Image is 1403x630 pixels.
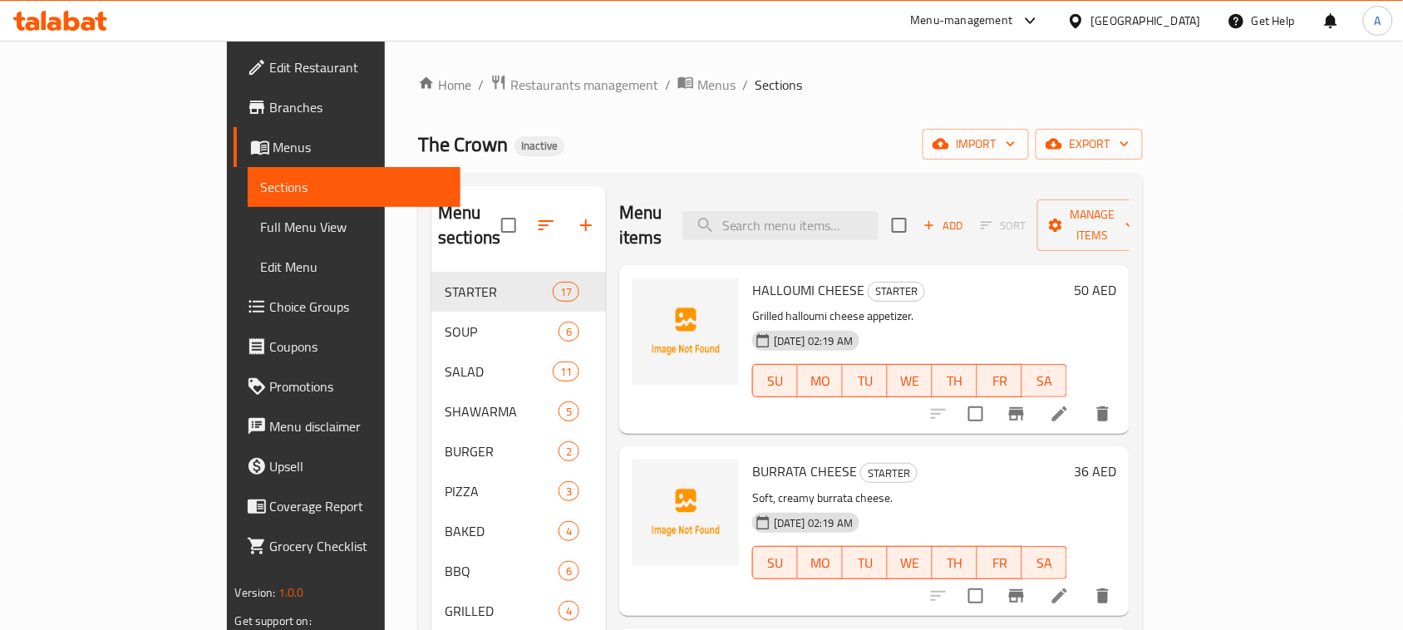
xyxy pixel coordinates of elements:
[970,213,1037,239] span: Select section first
[677,74,736,96] a: Menus
[805,369,836,393] span: MO
[742,75,748,95] li: /
[431,312,606,352] div: SOUP6
[1050,586,1070,606] a: Edit menu item
[805,551,836,575] span: MO
[933,364,977,397] button: TH
[559,444,578,460] span: 2
[234,446,461,486] a: Upsell
[1037,199,1149,251] button: Manage items
[559,484,578,500] span: 3
[917,213,970,239] button: Add
[917,213,970,239] span: Add item
[431,471,606,511] div: PIZZA3
[767,333,859,349] span: [DATE] 02:19 AM
[1022,546,1067,579] button: SA
[431,551,606,591] div: BBQ6
[478,75,484,95] li: /
[514,136,564,156] div: Inactive
[752,364,798,397] button: SU
[270,337,448,357] span: Coupons
[682,211,879,240] input: search
[1049,134,1130,155] span: export
[278,582,304,603] span: 1.0.0
[248,207,461,247] a: Full Menu View
[1074,278,1116,302] h6: 50 AED
[270,297,448,317] span: Choice Groups
[248,167,461,207] a: Sections
[234,87,461,127] a: Branches
[767,515,859,531] span: [DATE] 02:19 AM
[445,322,559,342] span: SOUP
[510,75,658,95] span: Restaurants management
[843,364,888,397] button: TU
[445,561,559,581] div: BBQ
[559,404,578,420] span: 5
[559,561,579,581] div: items
[431,511,606,551] div: BAKED4
[997,576,1036,616] button: Branch-specific-item
[261,177,448,197] span: Sections
[445,282,553,302] span: STARTER
[798,364,843,397] button: MO
[843,546,888,579] button: TU
[760,551,791,575] span: SU
[977,364,1022,397] button: FR
[445,401,559,421] span: SHAWARMA
[1050,404,1070,424] a: Edit menu item
[923,129,1029,160] button: import
[273,137,448,157] span: Menus
[445,441,559,461] div: BURGER
[445,362,553,381] div: SALAD
[526,205,566,245] span: Sort sections
[984,551,1016,575] span: FR
[849,551,881,575] span: TU
[234,127,461,167] a: Menus
[559,322,579,342] div: items
[234,327,461,367] a: Coupons
[490,74,658,96] a: Restaurants management
[958,578,993,613] span: Select to update
[235,582,276,603] span: Version:
[270,496,448,516] span: Coverage Report
[270,57,448,77] span: Edit Restaurant
[1022,364,1067,397] button: SA
[234,367,461,406] a: Promotions
[553,282,579,302] div: items
[234,526,461,566] a: Grocery Checklist
[752,306,1067,327] p: Grilled halloumi cheese appetizer.
[234,406,461,446] a: Menu disclaimer
[752,278,864,303] span: HALLOUMI CHEESE
[1375,12,1381,30] span: A
[869,282,924,301] span: STARTER
[559,603,578,619] span: 4
[939,551,971,575] span: TH
[270,536,448,556] span: Grocery Checklist
[559,481,579,501] div: items
[752,459,857,484] span: BURRATA CHEESE
[665,75,671,95] li: /
[997,394,1036,434] button: Branch-specific-item
[939,369,971,393] span: TH
[445,601,559,621] span: GRILLED
[445,521,559,541] span: BAKED
[921,216,966,235] span: Add
[1051,204,1135,246] span: Manage items
[1036,129,1143,160] button: export
[270,456,448,476] span: Upsell
[261,217,448,237] span: Full Menu View
[248,247,461,287] a: Edit Menu
[752,546,798,579] button: SU
[559,524,578,539] span: 4
[860,463,918,483] div: STARTER
[888,364,933,397] button: WE
[445,481,559,501] div: PIZZA
[418,74,1143,96] nav: breadcrumb
[888,546,933,579] button: WE
[1029,369,1061,393] span: SA
[849,369,881,393] span: TU
[755,75,802,95] span: Sections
